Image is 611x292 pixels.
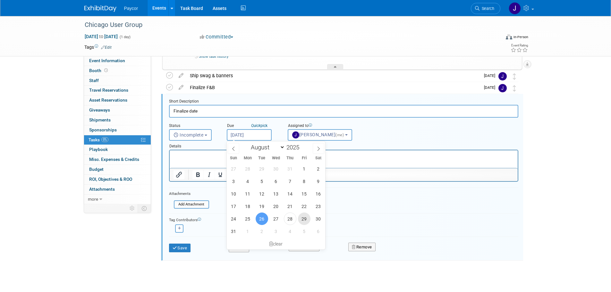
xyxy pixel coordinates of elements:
div: Event Rating [511,44,528,47]
span: July 29, 2025 [256,163,268,175]
span: [DATE] [484,85,498,90]
a: more [84,195,151,204]
span: August 13, 2025 [270,188,282,200]
a: Giveaways [84,105,151,115]
span: Search [479,6,494,11]
div: Tag Contributors [169,216,518,223]
span: Tue [255,156,269,160]
td: Personalize Event Tab Strip [127,204,138,213]
span: (me) [335,133,344,137]
td: Tags [84,44,112,50]
select: Month [248,143,285,151]
span: September 4, 2025 [284,225,296,238]
a: Search [471,3,500,14]
span: August 12, 2025 [256,188,268,200]
span: Travel Reservations [89,88,128,93]
button: Insert/edit link [174,170,184,179]
img: ExhibitDay [84,5,116,12]
a: Staff [84,76,151,86]
a: ROI, Objectives & ROO [84,175,151,184]
span: September 6, 2025 [312,225,325,238]
span: September 2, 2025 [256,225,268,238]
span: Playbook [89,147,108,152]
span: Mon [241,156,255,160]
div: Attachments [169,191,209,196]
a: edit [175,73,187,79]
span: Budget [89,167,104,172]
span: ROI, Objectives & ROO [89,177,132,182]
span: September 3, 2025 [270,225,282,238]
span: Asset Reservations [89,97,127,103]
span: September 1, 2025 [242,225,254,238]
div: Event Format [462,33,529,43]
a: Show task history [199,54,228,59]
span: August 17, 2025 [227,200,240,213]
i: Move task [513,73,516,79]
span: Staff [89,78,99,83]
a: Budget [84,165,151,174]
span: [PERSON_NAME] [292,132,345,137]
div: Details [169,141,518,150]
span: Fri [297,156,311,160]
span: August 26, 2025 [256,213,268,225]
span: Booth [89,68,109,73]
span: August 21, 2025 [284,200,296,213]
span: August 11, 2025 [242,188,254,200]
span: August 15, 2025 [298,188,310,200]
div: Short Description [169,99,518,105]
div: Due [227,123,278,129]
span: August 29, 2025 [298,213,310,225]
span: Tasks [89,137,108,142]
a: Booth [84,66,151,76]
span: Paycor [124,6,138,11]
span: July 27, 2025 [227,163,240,175]
span: August 23, 2025 [312,200,325,213]
span: August 8, 2025 [298,175,310,188]
span: Sat [311,156,325,160]
span: Sun [227,156,241,160]
span: September 5, 2025 [298,225,310,238]
span: August 27, 2025 [270,213,282,225]
span: August 30, 2025 [312,213,325,225]
span: August 24, 2025 [227,213,240,225]
button: Remove [348,243,376,252]
span: July 28, 2025 [242,163,254,175]
span: August 10, 2025 [227,188,240,200]
span: August 2, 2025 [312,163,325,175]
td: Toggle Event Tabs [138,204,151,213]
span: 0% [101,137,108,142]
div: clear [227,238,326,249]
span: August 1, 2025 [298,163,310,175]
span: July 30, 2025 [270,163,282,175]
img: Format-Inperson.png [506,34,512,39]
i: Quick [251,123,260,128]
a: Sponsorships [84,125,151,135]
div: Assigned to [288,123,368,129]
span: Thu [283,156,297,160]
span: [DATE] [DATE] [84,34,118,39]
span: August 22, 2025 [298,200,310,213]
a: Attachments [84,185,151,194]
button: [PERSON_NAME](me) [288,129,352,141]
span: August 16, 2025 [312,188,325,200]
iframe: Rich Text Area [170,150,518,168]
a: Travel Reservations [84,86,151,95]
span: August 6, 2025 [270,175,282,188]
span: August 28, 2025 [284,213,296,225]
span: to [98,34,104,39]
button: Underline [215,170,226,179]
a: Edit [101,45,112,50]
a: Quickpick [250,123,269,128]
span: August 9, 2025 [312,175,325,188]
a: edit [175,85,187,90]
span: August 5, 2025 [256,175,268,188]
div: Status [169,123,217,129]
span: Misc. Expenses & Credits [89,157,139,162]
div: In-Person [513,35,528,39]
span: July 31, 2025 [284,163,296,175]
span: more [88,196,98,202]
span: August 14, 2025 [284,188,296,200]
div: Finalize F&B [187,82,480,93]
span: August 4, 2025 [242,175,254,188]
